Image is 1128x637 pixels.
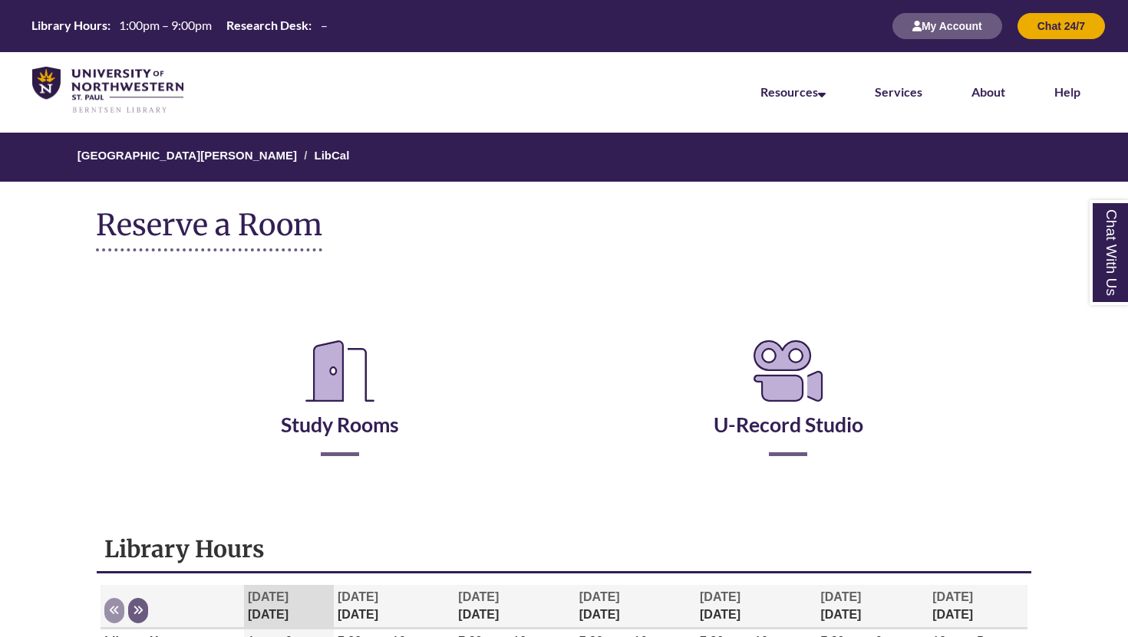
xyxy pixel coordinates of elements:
[104,534,1024,563] h1: Library Hours
[816,585,928,629] th: [DATE]
[25,17,333,35] a: Hours Today
[1054,84,1080,99] a: Help
[96,209,322,251] h1: Reserve a Room
[458,590,499,603] span: [DATE]
[892,13,1002,39] button: My Account
[454,585,575,629] th: [DATE]
[1018,19,1105,32] a: Chat 24/7
[25,17,113,34] th: Library Hours:
[220,17,314,34] th: Research Desk:
[579,590,620,603] span: [DATE]
[96,133,1032,182] nav: Breadcrumb
[248,590,289,603] span: [DATE]
[760,84,826,99] a: Resources
[714,374,863,437] a: U-Record Studio
[928,585,1027,629] th: [DATE]
[892,19,1002,32] a: My Account
[696,585,816,629] th: [DATE]
[78,149,297,162] a: [GEOGRAPHIC_DATA][PERSON_NAME]
[281,374,399,437] a: Study Rooms
[321,18,328,32] span: –
[32,67,183,114] img: UNWSP Library Logo
[875,84,922,99] a: Services
[971,84,1005,99] a: About
[244,585,334,629] th: [DATE]
[820,590,861,603] span: [DATE]
[25,17,333,34] table: Hours Today
[119,18,212,32] span: 1:00pm – 9:00pm
[128,598,148,623] button: Next week
[700,590,740,603] span: [DATE]
[96,290,1032,501] div: Reserve a Room
[334,585,454,629] th: [DATE]
[338,590,378,603] span: [DATE]
[1018,13,1105,39] button: Chat 24/7
[932,590,973,603] span: [DATE]
[104,598,124,623] button: Previous week
[576,585,696,629] th: [DATE]
[315,149,350,162] a: LibCal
